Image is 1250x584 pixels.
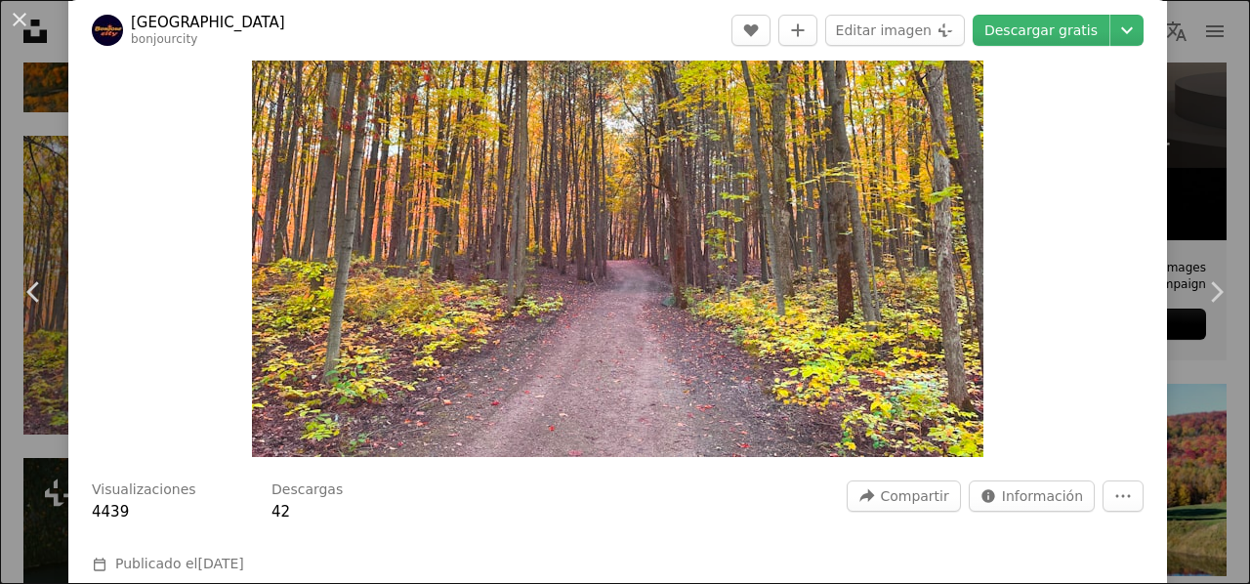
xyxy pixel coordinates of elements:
span: 42 [271,503,290,521]
button: Me gusta [731,15,771,46]
img: Ve al perfil de Bonjour City [92,15,123,46]
button: Editar imagen [825,15,965,46]
a: Siguiente [1182,198,1250,386]
span: Información [1002,481,1083,511]
button: Estadísticas sobre esta imagen [969,480,1095,512]
h3: Descargas [271,480,343,500]
time: 2 de octubre de 2022, 21:02:33 GMT-3 [197,556,243,571]
span: Publicado el [115,556,244,571]
a: [GEOGRAPHIC_DATA] [131,13,285,32]
button: Más acciones [1103,480,1144,512]
span: Compartir [880,481,948,511]
button: Añade a la colección [778,15,817,46]
span: 4439 [92,503,129,521]
a: Descargar gratis [973,15,1109,46]
button: Elegir el tamaño de descarga [1110,15,1144,46]
button: Compartir esta imagen [847,480,960,512]
h3: Visualizaciones [92,480,196,500]
a: bonjourcity [131,32,198,46]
